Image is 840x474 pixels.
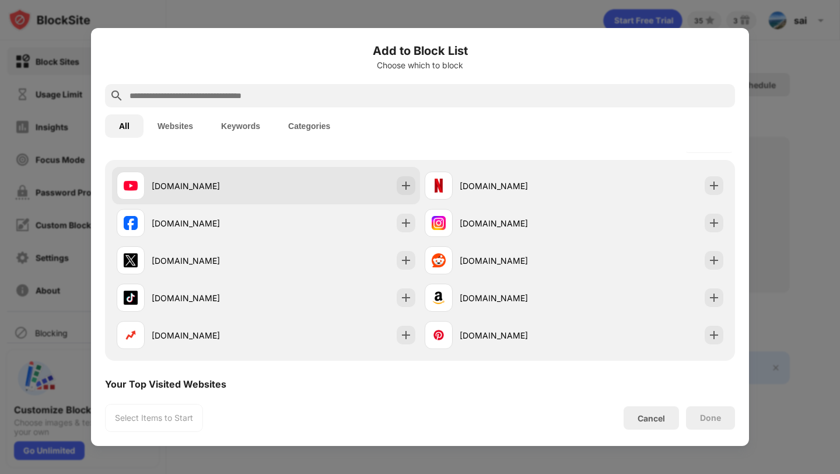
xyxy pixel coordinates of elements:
div: [DOMAIN_NAME] [460,217,574,229]
img: favicons [124,179,138,193]
div: Cancel [638,413,665,423]
img: favicons [432,253,446,267]
img: favicons [432,179,446,193]
div: [DOMAIN_NAME] [152,255,266,267]
button: Keywords [207,114,274,138]
img: favicons [124,253,138,267]
div: Choose which to block [105,61,735,70]
div: [DOMAIN_NAME] [152,217,266,229]
button: Websites [143,114,207,138]
div: [DOMAIN_NAME] [152,180,266,192]
img: favicons [432,328,446,342]
div: [DOMAIN_NAME] [460,180,574,192]
img: favicons [124,291,138,305]
div: Done [700,413,721,423]
img: favicons [124,216,138,230]
img: search.svg [110,89,124,103]
div: [DOMAIN_NAME] [460,292,574,304]
div: Select Items to Start [115,412,193,424]
div: [DOMAIN_NAME] [460,255,574,267]
div: Your Top Visited Websites [105,378,226,390]
div: [DOMAIN_NAME] [152,292,266,304]
img: favicons [432,216,446,230]
div: [DOMAIN_NAME] [152,329,266,341]
button: Categories [274,114,344,138]
img: favicons [432,291,446,305]
img: favicons [124,328,138,342]
h6: Add to Block List [105,42,735,60]
button: All [105,114,143,138]
div: [DOMAIN_NAME] [460,329,574,341]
